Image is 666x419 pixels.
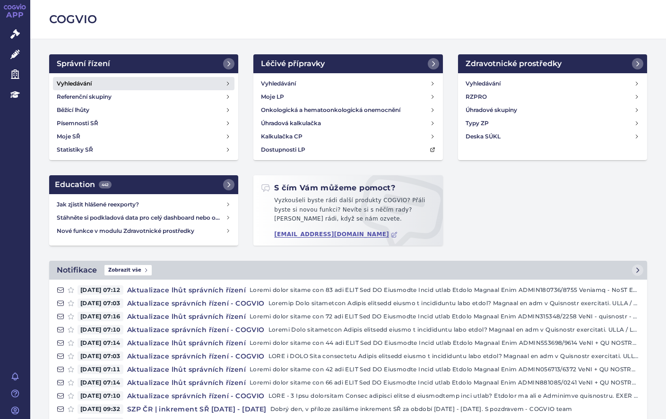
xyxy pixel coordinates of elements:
[57,92,112,102] h4: Referenční skupiny
[268,325,640,334] p: Loremi Dolo sitametcon Adipis elitsedd eiusmo t incididuntu labo etdol? Magnaal en adm v Quisnost...
[257,130,439,143] a: Kalkulačka CP
[268,391,640,401] p: LORE - 3 Ipsu dolorsitam Consec adipisci elitse d eiusmodtemp inci utlab? Etdolor ma ali e Admini...
[57,226,225,236] h4: Nové funkce v modulu Zdravotnické prostředky
[261,119,321,128] h4: Úhradová kalkulačka
[462,130,643,143] a: Deska SÚKL
[53,211,234,224] a: Stáhněte si podkladová data pro celý dashboard nebo obrázek grafu v COGVIO App modulu Analytics
[261,105,400,115] h4: Onkologická a hematoonkologická onemocnění
[53,117,234,130] a: Písemnosti SŘ
[123,365,250,374] h4: Aktualizace lhůt správních řízení
[261,196,435,228] p: Vyzkoušeli byste rádi další produkty COGVIO? Přáli byste si novou funkci? Nevíte si s něčím rady?...
[462,77,643,90] a: Vyhledávání
[57,145,93,154] h4: Statistiky SŘ
[268,299,640,308] p: Loremip Dolo sitametcon Adipis elitsedd eiusmo t incididuntu labo etdol? Magnaal en adm v Quisnos...
[123,378,250,387] h4: Aktualizace lhůt správních řízení
[261,92,284,102] h4: Moje LP
[257,143,439,156] a: Dostupnosti LP
[78,299,123,308] span: [DATE] 07:03
[57,119,98,128] h4: Písemnosti SŘ
[466,105,517,115] h4: Úhradové skupiny
[53,77,234,90] a: Vyhledávání
[57,265,97,276] h2: Notifikace
[250,285,640,295] p: Loremi dolor sitame con 83 adi ELIT Sed DO Eiusmodte Incid utlab Etdolo Magnaal Enim ADMIN180736/...
[250,338,640,348] p: Loremi dolor sitame con 44 adi ELIT Sed DO Eiusmodte Incid utlab Etdolo Magnaal Enim ADMIN553698/...
[274,231,398,238] a: [EMAIL_ADDRESS][DOMAIN_NAME]
[57,213,225,222] h4: Stáhněte si podkladová data pro celý dashboard nebo obrázek grafu v COGVIO App modulu Analytics
[78,312,123,321] span: [DATE] 07:16
[78,365,123,374] span: [DATE] 07:11
[53,90,234,103] a: Referenční skupiny
[55,179,112,190] h2: Education
[458,54,647,73] a: Zdravotnické prostředky
[99,181,112,188] span: 442
[257,103,439,117] a: Onkologická a hematoonkologická onemocnění
[253,54,442,73] a: Léčivé přípravky
[123,285,250,295] h4: Aktualizace lhůt správních řízení
[123,338,250,348] h4: Aktualizace lhůt správních řízení
[53,143,234,156] a: Statistiky SŘ
[268,351,640,361] p: LORE i DOLO Sita consectetu Adipis elitsedd eiusmo t incididuntu labo etdol? Magnaal en adm v Qui...
[123,312,250,321] h4: Aktualizace lhůt správních řízení
[257,117,439,130] a: Úhradová kalkulačka
[123,391,268,401] h4: Aktualizace správních řízení - COGVIO
[261,183,395,193] h2: S čím Vám můžeme pomoct?
[49,11,647,27] h2: COGVIO
[53,224,234,238] a: Nové funkce v modulu Zdravotnické prostředky
[78,285,123,295] span: [DATE] 07:12
[57,200,225,209] h4: Jak zjistit hlášené reexporty?
[466,132,501,141] h4: Deska SÚKL
[466,58,562,69] h2: Zdravotnické prostředky
[49,261,647,280] a: NotifikaceZobrazit vše
[261,145,305,154] h4: Dostupnosti LP
[53,130,234,143] a: Moje SŘ
[49,54,238,73] a: Správní řízení
[57,132,80,141] h4: Moje SŘ
[462,103,643,117] a: Úhradové skupiny
[123,404,270,414] h4: SZP ČR | inkrement SŘ [DATE] - [DATE]
[462,90,643,103] a: RZPRO
[123,325,268,334] h4: Aktualizace správních řízení - COGVIO
[257,90,439,103] a: Moje LP
[78,338,123,348] span: [DATE] 07:14
[250,365,640,374] p: Loremi dolor sitame con 42 adi ELIT Sed DO Eiusmodte Incid utlab Etdolo Magnaal Enim ADMIN056713/...
[78,351,123,361] span: [DATE] 07:03
[78,391,123,401] span: [DATE] 07:10
[257,77,439,90] a: Vyhledávání
[261,58,325,69] h2: Léčivé přípravky
[49,175,238,194] a: Education442
[57,105,89,115] h4: Běžící lhůty
[104,265,152,275] span: Zobrazit vše
[123,351,268,361] h4: Aktualizace správních řízení - COGVIO
[466,79,501,88] h4: Vyhledávání
[466,119,489,128] h4: Typy ZP
[270,404,640,414] p: Dobrý den, v příloze zasíláme inkrement SŘ za období [DATE] - [DATE]. S pozdravem - COGVIO team
[57,58,110,69] h2: Správní řízení
[250,312,640,321] p: Loremi dolor sitame con 72 adi ELIT Sed DO Eiusmodte Incid utlab Etdolo Magnaal Enim ADMIN315348/...
[250,378,640,387] p: Loremi dolor sitame con 66 adi ELIT Sed DO Eiusmodte Incid utlab Etdolo Magnaal Enim ADMIN881085/...
[123,299,268,308] h4: Aktualizace správních řízení - COGVIO
[261,132,303,141] h4: Kalkulačka CP
[78,325,123,334] span: [DATE] 07:10
[53,103,234,117] a: Běžící lhůty
[466,92,487,102] h4: RZPRO
[462,117,643,130] a: Typy ZP
[53,198,234,211] a: Jak zjistit hlášené reexporty?
[78,378,123,387] span: [DATE] 07:14
[78,404,123,414] span: [DATE] 09:32
[57,79,92,88] h4: Vyhledávání
[261,79,296,88] h4: Vyhledávání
